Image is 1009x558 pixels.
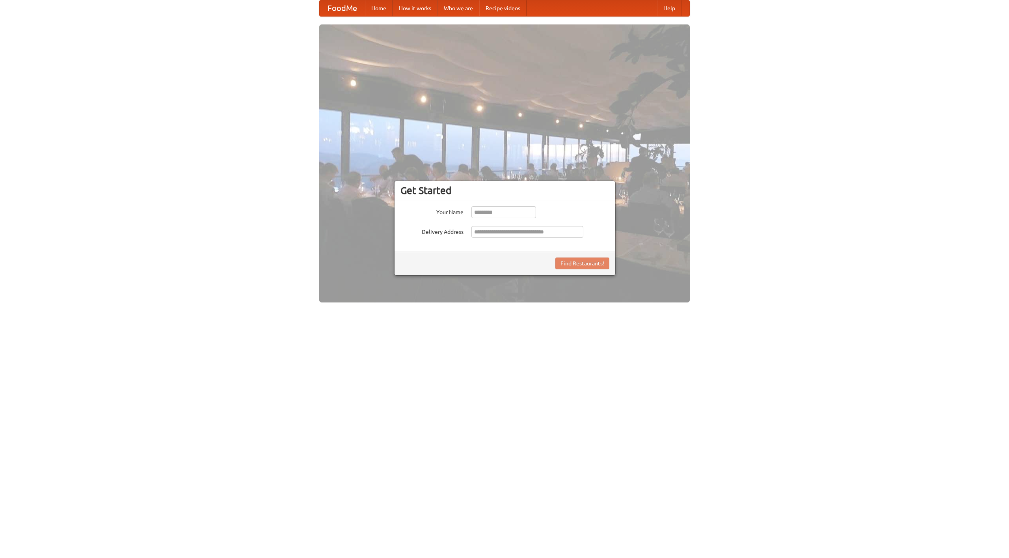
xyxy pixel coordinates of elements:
a: Home [365,0,393,16]
a: Who we are [437,0,479,16]
a: Recipe videos [479,0,527,16]
label: Delivery Address [400,226,464,236]
h3: Get Started [400,185,609,196]
a: FoodMe [320,0,365,16]
button: Find Restaurants! [555,258,609,269]
a: How it works [393,0,437,16]
label: Your Name [400,206,464,216]
a: Help [657,0,681,16]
